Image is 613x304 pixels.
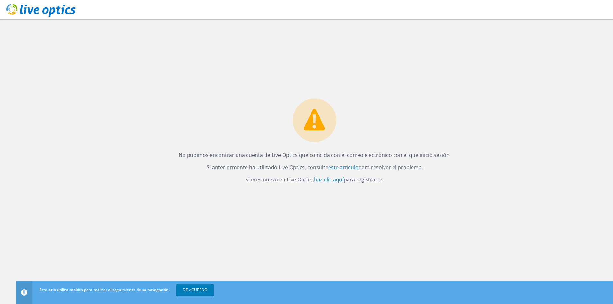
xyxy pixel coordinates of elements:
[179,152,451,159] font: No pudimos encontrar una cuenta de Live Optics que coincida con el correo electrónico con el que ...
[176,284,214,296] a: DE ACUERDO
[246,176,314,183] font: Si eres nuevo en Live Optics,
[344,176,384,183] font: para registrarte.
[183,287,207,292] font: DE ACUERDO
[314,176,344,183] a: haz clic aquí
[39,287,170,292] font: Este sitio utiliza cookies para realizar el seguimiento de su navegación.
[207,164,328,171] font: Si anteriormente ha utilizado Live Optics, consulte
[328,164,358,171] a: este artículo
[358,164,423,171] font: para resolver el problema.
